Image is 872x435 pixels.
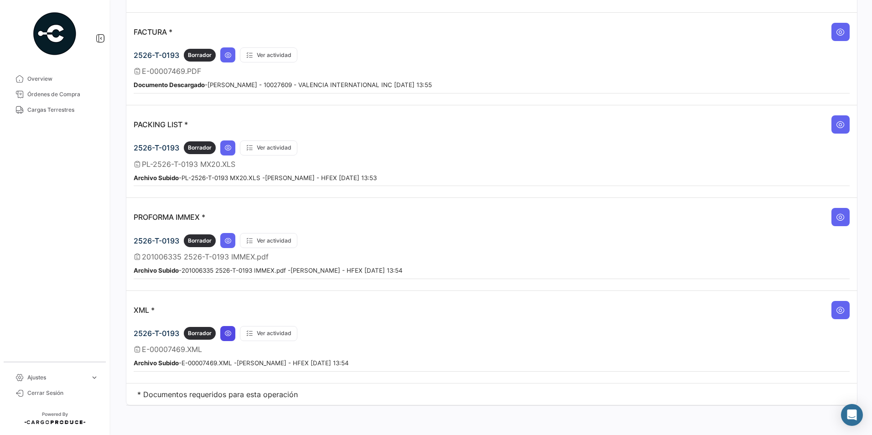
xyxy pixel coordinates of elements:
[841,404,863,426] div: Abrir Intercom Messenger
[134,27,172,36] p: FACTURA *
[134,174,377,181] small: - PL-2526-T-0193 MX20.XLS - [PERSON_NAME] - HFEX [DATE] 13:53
[134,329,179,338] span: 2526-T-0193
[188,144,212,152] span: Borrador
[240,47,297,62] button: Ver actividad
[27,389,99,397] span: Cerrar Sesión
[90,373,99,382] span: expand_more
[240,140,297,155] button: Ver actividad
[134,306,155,315] p: XML *
[27,106,99,114] span: Cargas Terrestres
[27,90,99,98] span: Órdenes de Compra
[188,329,212,337] span: Borrador
[134,236,179,245] span: 2526-T-0193
[134,174,179,181] b: Archivo Subido
[134,267,179,274] b: Archivo Subido
[7,71,102,87] a: Overview
[32,11,78,57] img: powered-by.png
[240,233,297,248] button: Ver actividad
[134,359,349,367] small: - E-00007469.XML - [PERSON_NAME] - HFEX [DATE] 13:54
[142,67,201,76] span: E-00007469.PDF
[134,143,179,152] span: 2526-T-0193
[134,359,179,367] b: Archivo Subido
[134,267,403,274] small: - 201006335 2526-T-0193 IMMEX.pdf - [PERSON_NAME] - HFEX [DATE] 13:54
[7,102,102,118] a: Cargas Terrestres
[142,160,235,169] span: PL-2526-T-0193 MX20.XLS
[134,120,188,129] p: PACKING LIST *
[142,252,269,261] span: 201006335 2526-T-0193 IMMEX.pdf
[126,383,857,405] td: * Documentos requeridos para esta operación
[134,81,432,88] small: - [PERSON_NAME] - 10027609 - VALENCIA INTERNATIONAL INC [DATE] 13:55
[188,51,212,59] span: Borrador
[134,81,205,88] b: Documento Descargado
[7,87,102,102] a: Órdenes de Compra
[27,75,99,83] span: Overview
[142,345,202,354] span: E-00007469.XML
[134,51,179,60] span: 2526-T-0193
[188,237,212,245] span: Borrador
[27,373,87,382] span: Ajustes
[134,212,205,222] p: PROFORMA IMMEX *
[240,326,297,341] button: Ver actividad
